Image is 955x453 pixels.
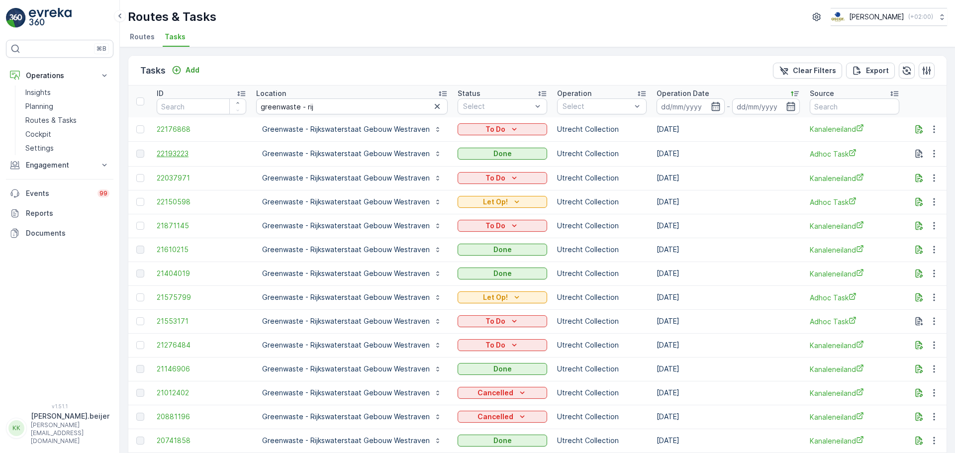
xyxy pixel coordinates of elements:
[6,66,113,86] button: Operations
[25,88,51,97] p: Insights
[458,123,547,135] button: To Do
[256,170,448,186] button: Greenwaste - Rijkswaterstaat Gebouw Westraven
[21,113,113,127] a: Routes & Tasks
[256,361,448,377] button: Greenwaste - Rijkswaterstaat Gebouw Westraven
[483,197,508,207] p: Let Op!
[256,121,448,137] button: Greenwaste - Rijkswaterstaat Gebouw Westraven
[157,292,246,302] span: 21575799
[477,388,513,398] p: Cancelled
[26,188,92,198] p: Events
[26,228,109,238] p: Documents
[262,292,430,302] p: Greenwaste - Rijkswaterstaat Gebouw Westraven
[157,149,246,159] span: 22193223
[458,172,547,184] button: To Do
[157,245,246,255] span: 21610215
[25,101,53,111] p: Planning
[26,208,109,218] p: Reports
[140,64,166,78] p: Tasks
[563,101,631,111] p: Select
[256,337,448,353] button: Greenwaste - Rijkswaterstaat Gebouw Westraven
[262,221,430,231] p: Greenwaste - Rijkswaterstaat Gebouw Westraven
[157,197,246,207] span: 22150598
[810,388,899,398] a: Kanaleneiland
[732,98,800,114] input: dd/mm/yyyy
[6,155,113,175] button: Engagement
[557,364,647,374] p: Utrecht Collection
[652,117,805,141] td: [DATE]
[810,149,899,159] a: Adhoc Task
[136,317,144,325] div: Toggle Row Selected
[31,421,109,445] p: [PERSON_NAME][EMAIL_ADDRESS][DOMAIN_NAME]
[810,269,899,279] span: Kanaleneiland
[136,437,144,445] div: Toggle Row Selected
[810,436,899,446] a: Kanaleneiland
[831,8,947,26] button: [PERSON_NAME](+02:00)
[157,340,246,350] a: 21276484
[727,100,730,112] p: -
[652,357,805,381] td: [DATE]
[557,149,647,159] p: Utrecht Collection
[908,13,933,21] p: ( +02:00 )
[773,63,842,79] button: Clear Filters
[157,316,246,326] a: 21553171
[136,413,144,421] div: Toggle Row Selected
[810,316,899,327] span: Adhoc Task
[483,292,508,302] p: Let Op!
[810,89,834,98] p: Source
[652,166,805,190] td: [DATE]
[652,262,805,285] td: [DATE]
[477,412,513,422] p: Cancelled
[262,436,430,446] p: Greenwaste - Rijkswaterstaat Gebouw Westraven
[810,197,899,207] span: Adhoc Task
[458,291,547,303] button: Let Op!
[557,340,647,350] p: Utrecht Collection
[810,221,899,231] a: Kanaleneiland
[866,66,889,76] p: Export
[157,124,246,134] span: 22176868
[157,269,246,278] span: 21404019
[256,289,448,305] button: Greenwaste - Rijkswaterstaat Gebouw Westraven
[652,405,805,429] td: [DATE]
[493,149,512,159] p: Done
[793,66,836,76] p: Clear Filters
[458,89,480,98] p: Status
[157,89,164,98] p: ID
[557,292,647,302] p: Utrecht Collection
[262,340,430,350] p: Greenwaste - Rijkswaterstaat Gebouw Westraven
[493,436,512,446] p: Done
[557,221,647,231] p: Utrecht Collection
[157,388,246,398] span: 21012402
[136,174,144,182] div: Toggle Row Selected
[25,129,51,139] p: Cockpit
[157,173,246,183] a: 22037971
[262,316,430,326] p: Greenwaste - Rijkswaterstaat Gebouw Westraven
[557,197,647,207] p: Utrecht Collection
[810,292,899,303] a: Adhoc Task
[262,245,430,255] p: Greenwaste - Rijkswaterstaat Gebouw Westraven
[136,150,144,158] div: Toggle Row Selected
[810,173,899,183] span: Kanaleneiland
[485,173,505,183] p: To Do
[21,86,113,99] a: Insights
[157,412,246,422] a: 20881196
[136,246,144,254] div: Toggle Row Selected
[262,149,430,159] p: Greenwaste - Rijkswaterstaat Gebouw Westraven
[458,148,547,160] button: Done
[262,269,430,278] p: Greenwaste - Rijkswaterstaat Gebouw Westraven
[136,389,144,397] div: Toggle Row Selected
[168,64,203,76] button: Add
[157,436,246,446] span: 20741858
[849,12,904,22] p: [PERSON_NAME]
[157,364,246,374] a: 21146906
[810,340,899,351] a: Kanaleneiland
[6,403,113,409] span: v 1.51.1
[458,244,547,256] button: Done
[157,221,246,231] a: 21871145
[256,89,286,98] p: Location
[130,32,155,42] span: Routes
